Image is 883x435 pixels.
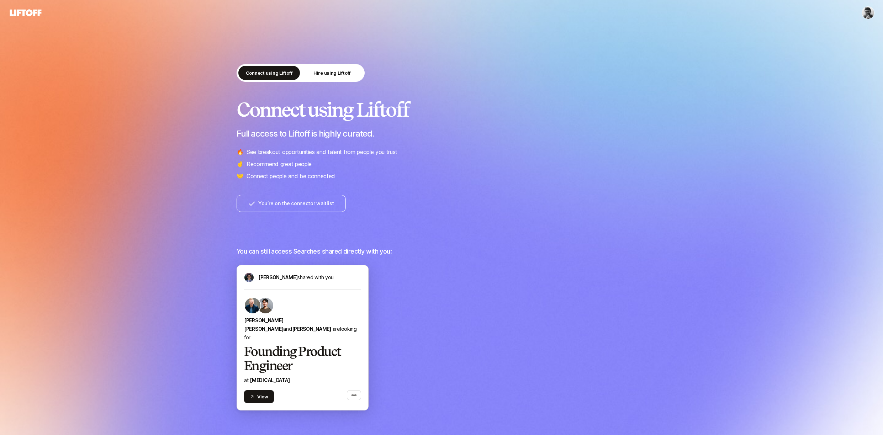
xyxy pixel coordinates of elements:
[244,316,361,342] p: are looking for
[283,326,331,332] span: and
[244,345,361,373] h2: Founding Product Engineer
[237,129,646,139] p: Full access to Liftoff is highly curated.
[247,171,335,181] p: Connect people and be connected
[258,298,273,313] img: ACg8ocLBQzhvHPWkBiAPnRlRV1m5rfT8VCpvLNjRCKnQzlOx1sWIVRQ=s160-c
[247,147,397,157] p: See breakout opportunities and talent from people you trust
[237,147,244,157] span: 🔥
[258,273,334,282] p: shared with you
[237,99,646,120] h2: Connect using Liftoff
[245,298,260,313] img: ACg8ocLS2l1zMprXYdipp7mfi5ZAPgYYEnnfB-SEFN0Ix-QHc6UIcGI=s160-c
[237,195,346,212] button: You’re on the connector waitlist
[244,273,254,282] img: avatar-url
[237,246,392,256] p: You can still access Searches shared directly with you:
[862,6,874,19] button: Hirsh Jain
[237,171,244,181] span: 🤝
[237,159,244,169] span: ✌️
[862,7,874,19] img: Hirsh Jain
[244,390,274,403] button: View
[244,376,290,384] p: at
[247,159,312,169] p: Recommend great people
[258,274,297,280] span: [PERSON_NAME]
[246,69,293,76] p: Connect using Liftoff
[244,317,283,332] span: [PERSON_NAME] [PERSON_NAME]
[292,326,331,332] span: [PERSON_NAME]
[313,69,351,76] p: Hire using Liftoff
[250,377,290,383] span: [MEDICAL_DATA]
